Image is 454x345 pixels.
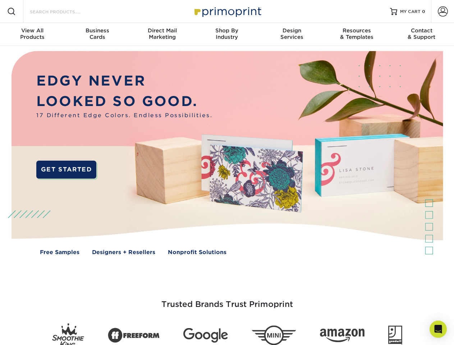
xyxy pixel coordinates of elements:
div: Industry [194,27,259,40]
img: Goodwill [388,326,402,345]
div: Cards [65,27,129,40]
a: DesignServices [260,23,324,46]
iframe: Google Customer Reviews [2,323,61,342]
span: 0 [422,9,425,14]
span: Contact [389,27,454,34]
h3: Trusted Brands Trust Primoprint [17,282,437,318]
span: Resources [324,27,389,34]
a: Shop ByIndustry [194,23,259,46]
a: Designers + Resellers [92,248,155,257]
p: LOOKED SO GOOD. [36,91,212,112]
span: Design [260,27,324,34]
a: BusinessCards [65,23,129,46]
span: 17 Different Edge Colors. Endless Possibilities. [36,111,212,120]
p: EDGY NEVER [36,71,212,91]
a: Nonprofit Solutions [168,248,226,257]
div: & Templates [324,27,389,40]
img: Amazon [320,329,364,342]
a: GET STARTED [36,161,96,179]
span: Direct Mail [130,27,194,34]
a: Contact& Support [389,23,454,46]
span: MY CART [400,9,421,15]
span: Shop By [194,27,259,34]
a: Resources& Templates [324,23,389,46]
img: Primoprint [191,4,263,19]
a: Direct MailMarketing [130,23,194,46]
div: & Support [389,27,454,40]
input: SEARCH PRODUCTS..... [29,7,99,16]
div: Services [260,27,324,40]
div: Marketing [130,27,194,40]
div: Open Intercom Messenger [430,321,447,338]
img: Google [183,328,228,343]
span: Business [65,27,129,34]
a: Free Samples [40,248,79,257]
